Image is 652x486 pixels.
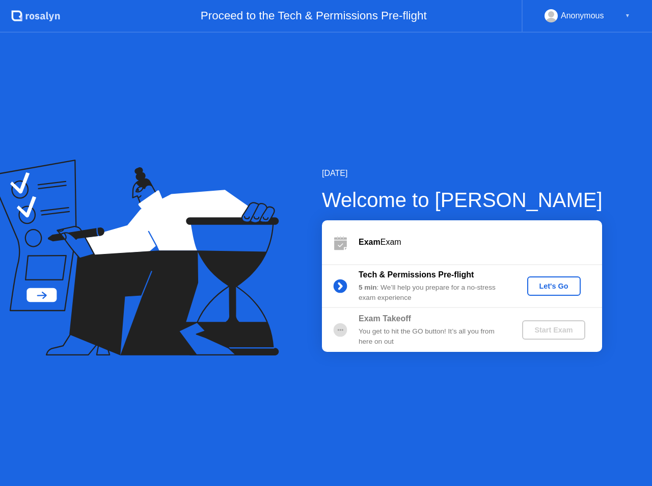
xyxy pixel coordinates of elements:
[359,236,602,248] div: Exam
[561,9,604,22] div: Anonymous
[359,284,377,291] b: 5 min
[527,276,581,296] button: Let's Go
[359,238,381,246] b: Exam
[526,326,581,334] div: Start Exam
[322,185,603,215] div: Welcome to [PERSON_NAME]
[531,282,577,290] div: Let's Go
[322,167,603,180] div: [DATE]
[359,283,505,303] div: : We’ll help you prepare for a no-stress exam experience
[359,270,474,279] b: Tech & Permissions Pre-flight
[359,314,411,323] b: Exam Takeoff
[522,320,585,340] button: Start Exam
[359,326,505,347] div: You get to hit the GO button! It’s all you from here on out
[625,9,630,22] div: ▼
